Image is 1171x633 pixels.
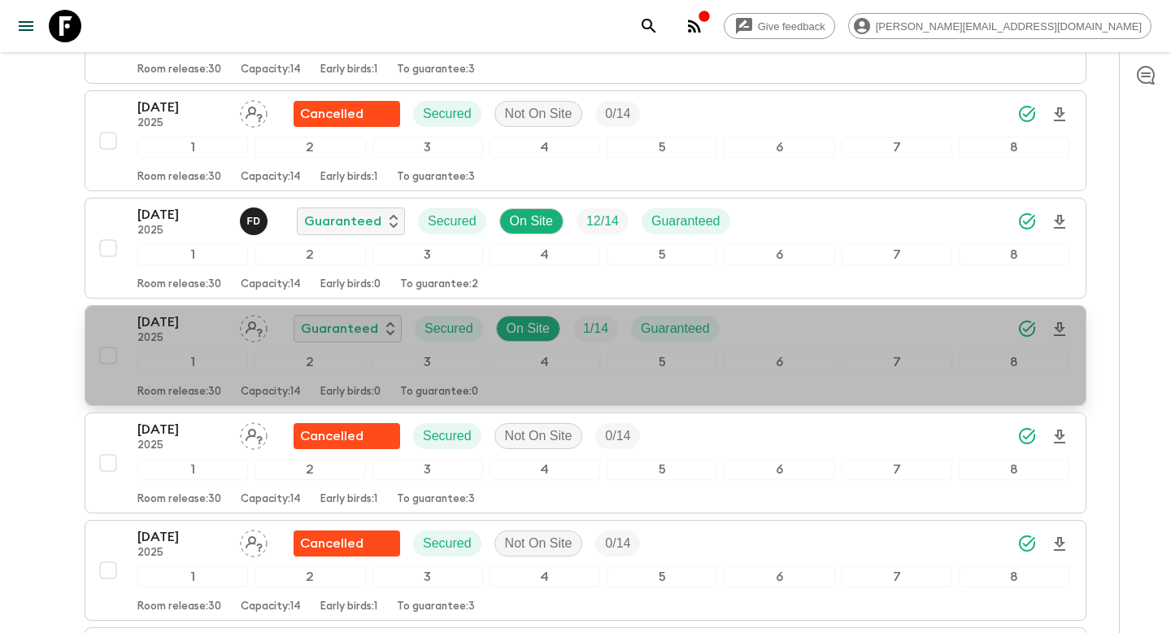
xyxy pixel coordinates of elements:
svg: Download Onboarding [1050,535,1069,554]
div: 6 [724,351,834,373]
div: Flash Pack cancellation [294,530,400,557]
div: 6 [724,137,834,158]
p: Capacity: 14 [241,63,301,76]
div: 4 [490,244,600,265]
button: [DATE]2025Assign pack leaderFlash Pack cancellationSecuredNot On SiteTrip Fill12345678Room releas... [85,413,1086,513]
p: Capacity: 14 [241,600,301,613]
p: 0 / 14 [605,104,630,124]
p: Capacity: 14 [241,493,301,506]
div: On Site [496,316,560,342]
p: Not On Site [505,104,572,124]
div: 4 [490,459,600,480]
div: Not On Site [494,530,583,557]
p: Secured [423,426,472,446]
div: On Site [499,208,564,234]
div: Flash Pack cancellation [294,101,400,127]
p: 2025 [137,225,227,238]
svg: Synced Successfully [1017,534,1037,553]
div: 8 [959,137,1069,158]
div: 4 [490,137,600,158]
div: 1 [137,459,248,480]
p: [DATE] [137,312,227,332]
div: 1 [137,137,248,158]
div: 4 [490,566,600,587]
p: 2025 [137,117,227,130]
p: Early birds: 1 [320,493,377,506]
div: 2 [255,351,365,373]
div: 1 [137,566,248,587]
div: 1 [137,244,248,265]
button: [DATE]2025Assign pack leaderGuaranteedSecuredOn SiteTrip FillGuaranteed12345678Room release:30Cap... [85,305,1086,406]
span: Give feedback [749,20,834,33]
p: Early birds: 0 [320,278,381,291]
p: Cancelled [300,534,363,553]
p: Guaranteed [641,319,710,338]
span: Assign pack leader [240,535,268,548]
div: Trip Fill [595,423,640,449]
div: 5 [607,244,717,265]
p: 2025 [137,547,227,560]
div: 2 [255,566,365,587]
button: search adventures [633,10,665,42]
svg: Download Onboarding [1050,320,1069,339]
div: 7 [842,459,952,480]
p: [DATE] [137,420,227,439]
div: 4 [490,351,600,373]
div: 5 [607,351,717,373]
p: On Site [507,319,550,338]
button: [DATE]2025Assign pack leaderFlash Pack cancellationSecuredNot On SiteTrip Fill12345678Room releas... [85,90,1086,191]
span: Assign pack leader [240,105,268,118]
button: menu [10,10,42,42]
p: 0 / 14 [605,426,630,446]
p: 12 / 14 [586,212,619,231]
div: 2 [255,244,365,265]
p: To guarantee: 0 [400,386,478,399]
span: Assign pack leader [240,320,268,333]
p: Room release: 30 [137,63,221,76]
p: 2025 [137,332,227,345]
svg: Download Onboarding [1050,105,1069,124]
p: Capacity: 14 [241,278,301,291]
p: 0 / 14 [605,534,630,553]
p: To guarantee: 3 [397,493,475,506]
svg: Synced Successfully [1017,212,1037,231]
p: 1 / 14 [583,319,608,338]
p: Early birds: 1 [320,63,377,76]
p: [DATE] [137,98,227,117]
p: Cancelled [300,104,363,124]
svg: Synced Successfully [1017,104,1037,124]
div: 5 [607,566,717,587]
div: Secured [413,423,481,449]
a: Give feedback [724,13,835,39]
button: FD [240,207,271,235]
p: [DATE] [137,205,227,225]
div: Secured [413,530,481,557]
svg: Synced Successfully [1017,426,1037,446]
p: Room release: 30 [137,600,221,613]
div: Flash Pack cancellation [294,423,400,449]
p: Capacity: 14 [241,386,301,399]
div: 3 [372,244,483,265]
p: 2025 [137,439,227,452]
div: Trip Fill [573,316,618,342]
div: 3 [372,566,483,587]
div: 7 [842,244,952,265]
div: 3 [372,137,483,158]
p: On Site [510,212,553,231]
div: Secured [413,101,481,127]
div: 5 [607,137,717,158]
p: Early birds: 1 [320,600,377,613]
span: Fatih Develi [240,212,271,225]
div: 6 [724,566,834,587]
div: Trip Fill [577,208,629,234]
svg: Download Onboarding [1050,212,1069,232]
button: [DATE]2025Fatih DeveliGuaranteedSecuredOn SiteTrip FillGuaranteed12345678Room release:30Capacity:... [85,198,1086,299]
p: To guarantee: 3 [397,600,475,613]
div: 7 [842,137,952,158]
p: Cancelled [300,426,363,446]
span: Assign pack leader [240,427,268,440]
div: 5 [607,459,717,480]
p: Guaranteed [651,212,720,231]
p: Not On Site [505,426,572,446]
p: Secured [423,534,472,553]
